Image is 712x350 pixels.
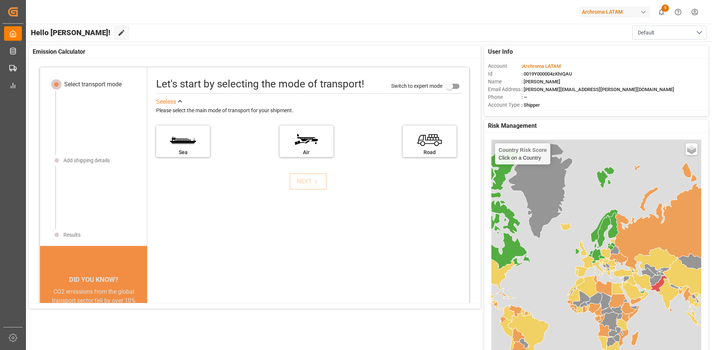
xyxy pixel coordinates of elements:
[499,147,547,161] div: Click on a Country
[406,149,453,156] div: Road
[49,287,138,323] div: CO2 emissions from the global transport sector fell by over 10% in [DATE] (International Energy A...
[488,78,521,86] span: Name
[662,4,669,12] span: 5
[64,80,122,89] div: Select transport mode
[391,83,442,89] span: Switch to expert mode
[156,76,364,92] div: Let's start by selecting the mode of transport!
[160,149,206,156] div: Sea
[488,121,537,130] span: Risk Management
[488,93,521,101] span: Phone
[137,287,147,332] button: next slide / item
[638,29,655,37] span: Default
[488,70,521,78] span: Id
[653,4,670,20] button: show 5 new notifications
[686,143,698,155] a: Layers
[521,102,540,108] span: : Shipper
[63,231,80,239] div: Results
[523,63,561,69] span: Archroma LATAM
[521,94,527,100] span: : —
[579,7,650,17] div: Archroma LATAM
[297,177,320,186] div: NEXT
[488,86,521,93] span: Email Address
[31,26,111,40] span: Hello [PERSON_NAME]!
[499,147,547,153] h4: Country Risk Score
[283,149,330,156] div: Air
[670,4,686,20] button: Help Center
[521,87,674,92] span: : [PERSON_NAME][EMAIL_ADDRESS][PERSON_NAME][DOMAIN_NAME]
[488,62,521,70] span: Account
[521,63,561,69] span: :
[290,173,327,190] button: NEXT
[156,97,176,106] div: See less
[579,5,653,19] button: Archroma LATAM
[40,287,50,332] button: previous slide / item
[632,26,706,40] button: open menu
[63,157,110,164] div: Add shipping details
[156,106,464,115] div: Please select the main mode of transport for your shipment.
[521,71,572,77] span: : 0019Y000004zKhIQAU
[33,47,85,56] span: Emission Calculator
[40,272,147,287] div: DID YOU KNOW?
[488,101,521,109] span: Account Type
[488,47,513,56] span: User Info
[521,79,560,84] span: : [PERSON_NAME]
